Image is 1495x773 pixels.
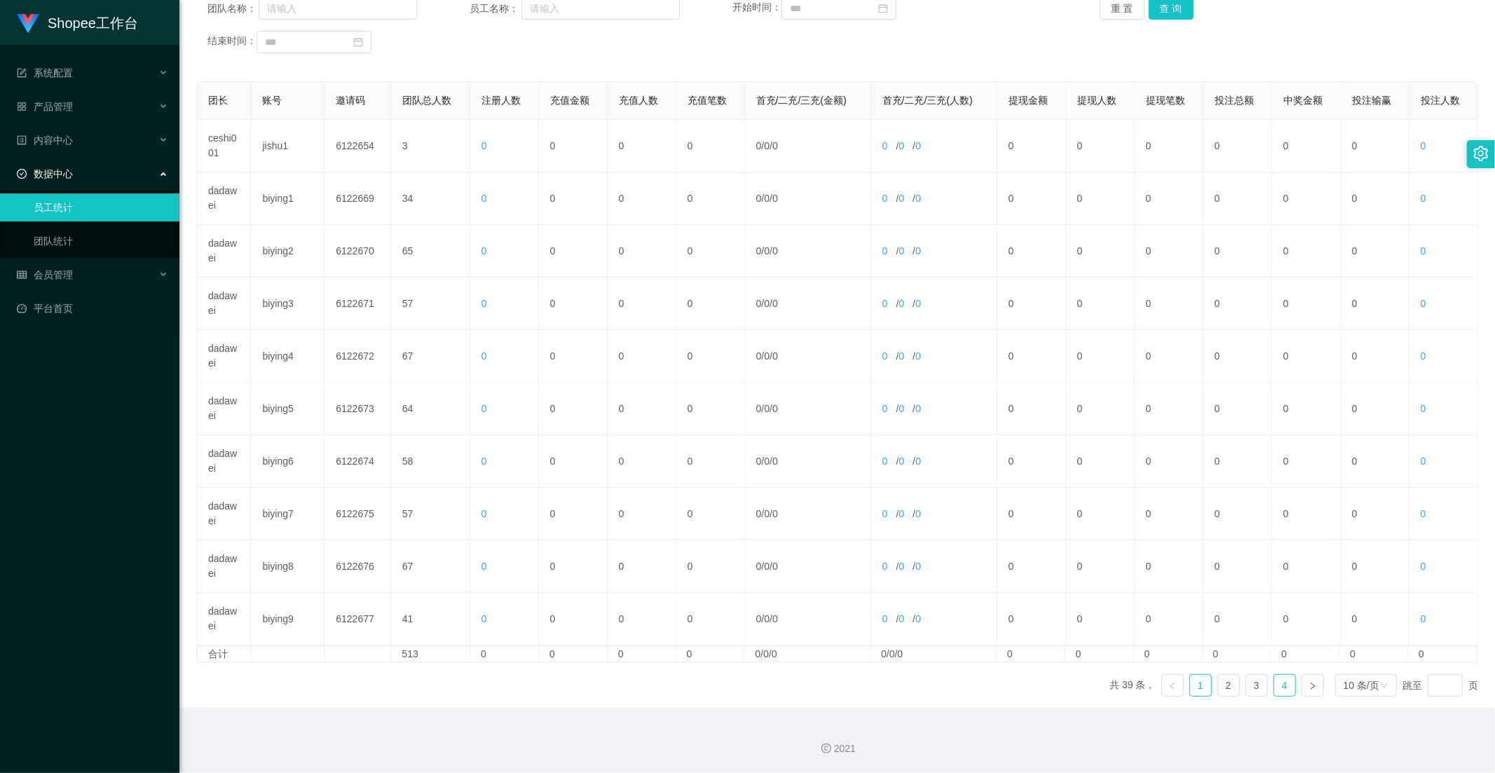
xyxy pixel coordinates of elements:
[17,135,27,145] i: 图标: profile
[251,330,325,383] td: biying4
[1421,193,1426,204] span: 0
[1135,330,1203,383] td: 0
[482,140,487,151] span: 0
[756,193,762,204] span: 0
[1065,647,1134,662] td: 0
[1077,95,1117,106] span: 提现人数
[1168,682,1177,690] i: 图标: left
[1272,593,1341,645] td: 0
[325,488,391,540] td: 6122675
[676,540,745,593] td: 0
[1341,330,1409,383] td: 0
[1217,674,1240,697] li: 2
[997,647,1065,662] td: 0
[772,350,778,362] span: 0
[207,1,259,16] span: 团队名称：
[17,168,73,179] span: 数据中心
[772,561,778,572] span: 0
[732,2,781,13] span: 开始时间：
[391,383,470,435] td: 64
[878,4,888,13] i: 图标: calendar
[325,120,391,172] td: 6122654
[197,225,251,278] td: dadawei
[17,294,168,322] a: 图标: dashboard平台首页
[676,172,745,225] td: 0
[539,172,608,225] td: 0
[899,508,904,519] span: 0
[1203,225,1272,278] td: 0
[915,561,921,572] span: 0
[1134,647,1203,662] td: 0
[997,383,1066,435] td: 0
[1421,456,1426,467] span: 0
[871,488,997,540] td: / /
[745,540,871,593] td: / /
[899,350,904,362] span: 0
[197,383,251,435] td: dadawei
[756,140,762,151] span: 0
[688,95,727,106] span: 充值笔数
[1274,675,1295,696] a: 4
[1190,675,1211,696] a: 1
[251,172,325,225] td: biying1
[997,330,1066,383] td: 0
[772,508,778,519] span: 0
[550,95,589,106] span: 充值金额
[882,140,888,151] span: 0
[915,613,921,624] span: 0
[899,403,904,414] span: 0
[1272,488,1341,540] td: 0
[1283,95,1323,106] span: 中奖金额
[1341,225,1409,278] td: 0
[882,193,888,204] span: 0
[997,435,1066,488] td: 0
[608,278,676,330] td: 0
[756,298,762,309] span: 0
[882,350,888,362] span: 0
[197,435,251,488] td: dadawei
[1271,647,1339,662] td: 0
[997,225,1066,278] td: 0
[899,298,904,309] span: 0
[1135,383,1203,435] td: 0
[1066,278,1135,330] td: 0
[764,613,770,624] span: 0
[764,508,770,519] span: 0
[391,225,470,278] td: 65
[197,540,251,593] td: dadawei
[619,95,658,106] span: 充值人数
[676,278,745,330] td: 0
[197,278,251,330] td: dadawei
[482,350,487,362] span: 0
[871,647,997,662] td: 0/0/0
[1302,674,1324,697] li: 下一页
[539,225,608,278] td: 0
[1352,95,1391,106] span: 投注输赢
[608,593,676,645] td: 0
[207,36,257,47] span: 结束时间：
[1203,383,1272,435] td: 0
[251,435,325,488] td: biying6
[1066,225,1135,278] td: 0
[882,508,888,519] span: 0
[772,245,778,256] span: 0
[871,330,997,383] td: / /
[745,278,871,330] td: / /
[325,278,391,330] td: 6122671
[1245,674,1268,697] li: 3
[915,245,921,256] span: 0
[1421,403,1426,414] span: 0
[756,245,762,256] span: 0
[1272,435,1341,488] td: 0
[764,456,770,467] span: 0
[764,298,770,309] span: 0
[251,383,325,435] td: biying5
[325,383,391,435] td: 6122673
[251,278,325,330] td: biying3
[539,488,608,540] td: 0
[539,647,608,662] td: 0
[539,540,608,593] td: 0
[915,140,921,151] span: 0
[336,95,365,106] span: 邀请码
[915,508,921,519] span: 0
